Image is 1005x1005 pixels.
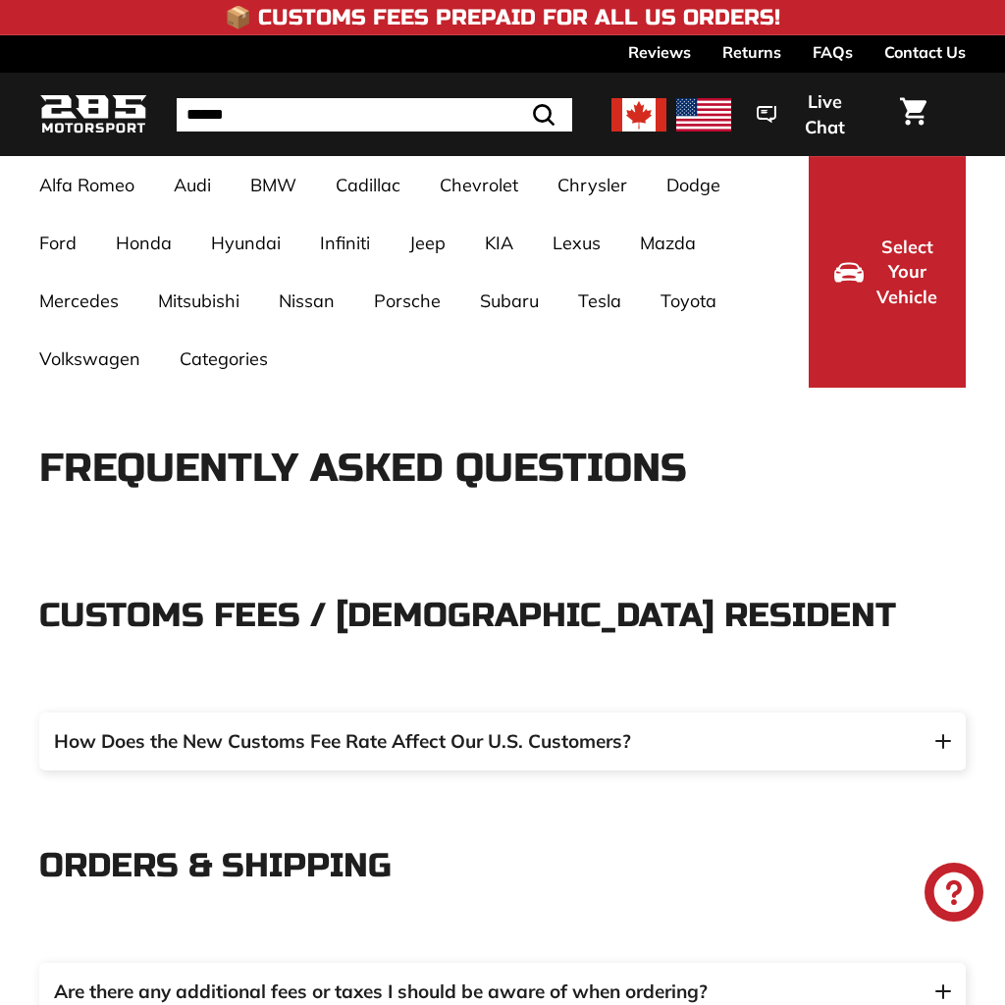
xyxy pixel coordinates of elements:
[39,447,966,490] h1: Frequently Asked Questions
[20,330,160,388] a: Volkswagen
[300,214,390,272] a: Infiniti
[20,272,138,330] a: Mercedes
[390,214,465,272] a: Jeep
[259,272,354,330] a: Nissan
[538,156,647,214] a: Chrysler
[316,156,420,214] a: Cadillac
[191,214,300,272] a: Hyundai
[231,156,316,214] a: BMW
[533,214,620,272] a: Lexus
[420,156,538,214] a: Chevrolet
[225,6,780,29] h4: 📦 Customs Fees Prepaid for All US Orders!
[935,734,951,749] img: Toggle FAQ collapsible tab
[160,330,288,388] a: Categories
[935,984,951,999] img: Toggle FAQ collapsible tab
[54,979,708,1003] span: Are there any additional fees or taxes I should be aware of when ordering?
[620,214,715,272] a: Mazda
[919,863,989,926] inbox-online-store-chat: Shopify online store chat
[722,35,781,69] a: Returns
[39,713,966,771] button: How Does the New Customs Fee Rate Affect Our U.S. Customers? Toggle FAQ collapsible tab
[177,98,572,132] input: Search
[154,156,231,214] a: Audi
[20,156,154,214] a: Alfa Romeo
[96,214,191,272] a: Honda
[558,272,641,330] a: Tesla
[731,78,888,151] button: Live Chat
[54,729,631,753] span: How Does the New Customs Fee Rate Affect Our U.S. Customers?
[884,35,966,69] a: Contact Us
[641,272,736,330] a: Toyota
[39,91,147,137] img: Logo_285_Motorsport_areodynamics_components
[873,235,940,310] span: Select Your Vehicle
[39,848,966,884] p: Orders & shipping
[39,598,966,634] p: CUSTOMS FEES / [DEMOGRAPHIC_DATA] RESIDENT
[465,214,533,272] a: KIA
[786,89,863,139] span: Live Chat
[888,81,938,148] a: Cart
[813,35,853,69] a: FAQs
[647,156,740,214] a: Dodge
[628,35,691,69] a: Reviews
[809,156,966,388] button: Select Your Vehicle
[354,272,460,330] a: Porsche
[138,272,259,330] a: Mitsubishi
[20,214,96,272] a: Ford
[460,272,558,330] a: Subaru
